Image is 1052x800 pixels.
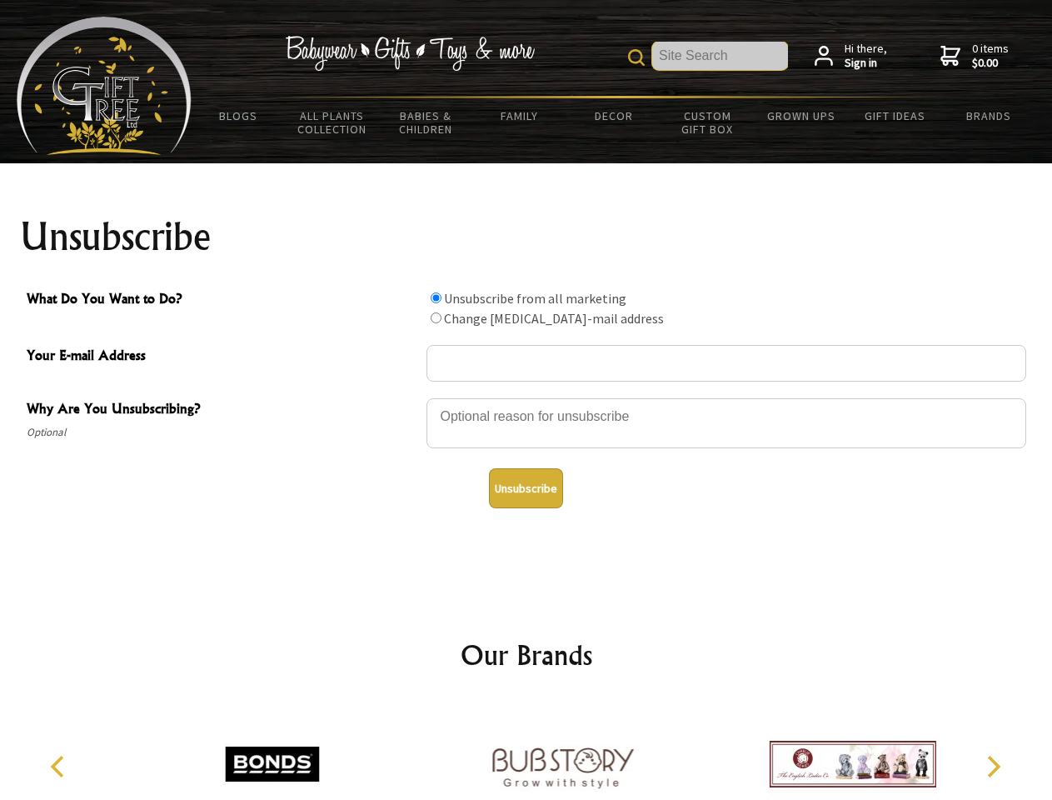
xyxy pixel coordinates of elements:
a: Decor [566,98,661,133]
span: Hi there, [845,42,887,71]
a: Brands [942,98,1036,133]
strong: Sign in [845,56,887,71]
strong: $0.00 [972,56,1009,71]
h1: Unsubscribe [20,217,1033,257]
a: Babies & Children [379,98,473,147]
span: 0 items [972,41,1009,71]
a: 0 items$0.00 [940,42,1009,71]
span: Your E-mail Address [27,345,418,369]
button: Previous [42,748,78,785]
img: Babywear - Gifts - Toys & more [285,36,535,71]
a: Family [473,98,567,133]
label: Unsubscribe from all marketing [444,290,626,307]
span: Optional [27,422,418,442]
input: Your E-mail Address [426,345,1026,382]
a: All Plants Collection [286,98,380,147]
textarea: Why Are You Unsubscribing? [426,398,1026,448]
a: Custom Gift Box [661,98,755,147]
span: What Do You Want to Do? [27,288,418,312]
a: BLOGS [192,98,286,133]
span: Why Are You Unsubscribing? [27,398,418,422]
img: Babyware - Gifts - Toys and more... [17,17,192,155]
label: Change [MEDICAL_DATA]-mail address [444,310,664,327]
a: Grown Ups [754,98,848,133]
img: product search [628,49,645,66]
input: What Do You Want to Do? [431,292,441,303]
button: Unsubscribe [489,468,563,508]
h2: Our Brands [33,635,1020,675]
button: Next [975,748,1011,785]
input: Site Search [652,42,788,70]
a: Gift Ideas [848,98,942,133]
input: What Do You Want to Do? [431,312,441,323]
a: Hi there,Sign in [815,42,887,71]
